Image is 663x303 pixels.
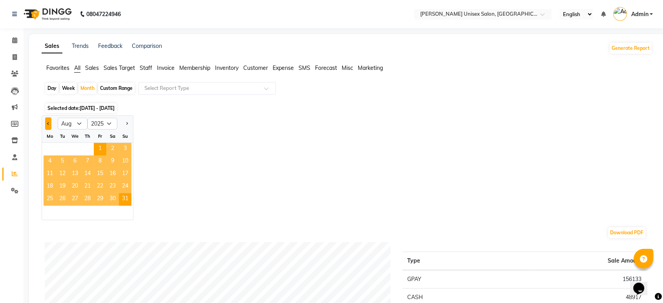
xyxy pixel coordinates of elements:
[85,64,99,71] span: Sales
[98,42,122,49] a: Feedback
[44,155,56,168] div: Monday, August 4, 2025
[106,181,119,193] span: 23
[273,64,294,71] span: Expense
[44,168,56,181] div: Monday, August 11, 2025
[179,64,210,71] span: Membership
[87,118,117,130] select: Select year
[72,42,89,49] a: Trends
[69,168,81,181] div: Wednesday, August 13, 2025
[119,193,131,206] span: 31
[69,193,81,206] div: Wednesday, August 27, 2025
[69,130,81,142] div: We
[81,193,94,206] span: 28
[528,252,646,270] th: Sale Amount
[119,168,131,181] div: Sunday, August 17, 2025
[42,39,62,53] a: Sales
[608,227,645,238] button: Download PDF
[157,64,175,71] span: Invoice
[119,143,131,155] span: 3
[56,130,69,142] div: Tu
[81,181,94,193] span: 21
[94,193,106,206] span: 29
[44,181,56,193] span: 18
[69,193,81,206] span: 27
[140,64,152,71] span: Staff
[119,155,131,168] span: 10
[44,130,56,142] div: Mo
[528,270,646,288] td: 156133
[94,143,106,155] span: 1
[56,168,69,181] span: 12
[613,7,627,21] img: Admin
[119,155,131,168] div: Sunday, August 10, 2025
[106,168,119,181] div: Saturday, August 16, 2025
[106,130,119,142] div: Sa
[81,130,94,142] div: Th
[119,168,131,181] span: 17
[69,181,81,193] div: Wednesday, August 20, 2025
[56,168,69,181] div: Tuesday, August 12, 2025
[44,193,56,206] span: 25
[69,155,81,168] div: Wednesday, August 6, 2025
[610,43,652,54] button: Generate Report
[106,143,119,155] span: 2
[98,83,135,94] div: Custom Range
[81,155,94,168] div: Thursday, August 7, 2025
[94,155,106,168] span: 8
[81,193,94,206] div: Thursday, August 28, 2025
[94,168,106,181] div: Friday, August 15, 2025
[56,155,69,168] span: 5
[358,64,383,71] span: Marketing
[81,155,94,168] span: 7
[94,181,106,193] span: 22
[94,143,106,155] div: Friday, August 1, 2025
[86,3,121,25] b: 08047224946
[80,105,115,111] span: [DATE] - [DATE]
[58,118,87,130] select: Select month
[106,155,119,168] div: Saturday, August 9, 2025
[106,193,119,206] span: 30
[119,130,131,142] div: Su
[403,270,529,288] td: GPAY
[299,64,310,71] span: SMS
[56,155,69,168] div: Tuesday, August 5, 2025
[69,168,81,181] span: 13
[106,143,119,155] div: Saturday, August 2, 2025
[81,168,94,181] span: 14
[94,155,106,168] div: Friday, August 8, 2025
[81,181,94,193] div: Thursday, August 21, 2025
[315,64,337,71] span: Forecast
[104,64,135,71] span: Sales Target
[74,64,80,71] span: All
[106,155,119,168] span: 9
[78,83,97,94] div: Month
[124,117,130,130] button: Next month
[94,181,106,193] div: Friday, August 22, 2025
[46,103,117,113] span: Selected date:
[56,193,69,206] span: 26
[119,181,131,193] span: 24
[44,181,56,193] div: Monday, August 18, 2025
[69,181,81,193] span: 20
[56,181,69,193] div: Tuesday, August 19, 2025
[94,168,106,181] span: 15
[81,168,94,181] div: Thursday, August 14, 2025
[106,193,119,206] div: Saturday, August 30, 2025
[94,193,106,206] div: Friday, August 29, 2025
[45,117,51,130] button: Previous month
[20,3,74,25] img: logo
[403,252,529,270] th: Type
[243,64,268,71] span: Customer
[119,143,131,155] div: Sunday, August 3, 2025
[44,193,56,206] div: Monday, August 25, 2025
[106,181,119,193] div: Saturday, August 23, 2025
[630,272,655,295] iframe: chat widget
[106,168,119,181] span: 16
[94,130,106,142] div: Fr
[46,83,58,94] div: Day
[56,193,69,206] div: Tuesday, August 26, 2025
[132,42,162,49] a: Comparison
[44,155,56,168] span: 4
[342,64,353,71] span: Misc
[46,64,69,71] span: Favorites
